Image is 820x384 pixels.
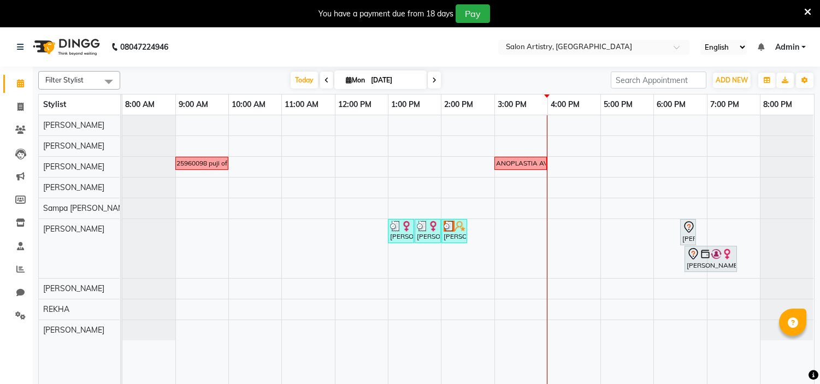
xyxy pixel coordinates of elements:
span: [PERSON_NAME] [43,162,104,172]
div: [PERSON_NAME], TK02, 01:30 PM-02:00 PM, [PERSON_NAME] TRIMMING AND SHAPING [416,221,440,241]
span: Filter Stylist [45,75,84,84]
span: [PERSON_NAME] [43,283,104,293]
a: 4:00 PM [548,97,582,113]
a: 8:00 PM [760,97,795,113]
b: 08047224946 [120,32,168,62]
span: Today [291,72,318,88]
a: 3:00 PM [495,97,529,113]
span: [PERSON_NAME] [43,120,104,130]
span: [PERSON_NAME] [43,141,104,151]
a: 2:00 PM [441,97,476,113]
div: [PERSON_NAME], TK01, 06:35 PM-07:35 PM, Olaplex-Waist [686,247,736,270]
button: Pay [456,4,490,23]
input: Search Appointment [611,72,706,88]
div: You have a payment due from 18 days [318,8,453,20]
span: [PERSON_NAME] [43,182,104,192]
a: 5:00 PM [601,97,635,113]
a: 11:00 AM [282,97,321,113]
div: [PERSON_NAME], TK02, 01:00 PM-01:30 PM, HAIR CUT SENIOR STYLIST MEN [389,221,413,241]
span: [PERSON_NAME] [43,325,104,335]
a: 8:00 AM [122,97,157,113]
a: 7:00 PM [707,97,742,113]
span: ADD NEW [716,76,748,84]
a: 12:00 PM [335,97,374,113]
img: logo [28,32,103,62]
div: 9425960098 puji offer [169,158,235,168]
a: 10:00 AM [229,97,268,113]
span: Sampa [PERSON_NAME] [43,203,131,213]
div: [PERSON_NAME], TK01, 06:30 PM-06:35 PM, Additional Volume - Olaplex [681,221,695,244]
span: Mon [343,76,368,84]
span: REKHA [43,304,69,314]
button: ADD NEW [713,73,751,88]
div: [PERSON_NAME], TK03, 02:00 PM-02:30 PM, Wash - Wash & Plain Dry ( Upto Shoulder) [443,221,466,241]
a: 1:00 PM [388,97,423,113]
iframe: chat widget [774,340,809,373]
div: [PERSON_NAME] DAUGHTER .....NANOPLASTIA AVIKA RS- 6999/- INCLUDE CUTTING [390,158,652,168]
input: 2025-09-01 [368,72,422,88]
a: 6:00 PM [654,97,688,113]
span: Stylist [43,99,66,109]
span: [PERSON_NAME] [43,224,104,234]
a: 9:00 AM [176,97,211,113]
span: Admin [775,42,799,53]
